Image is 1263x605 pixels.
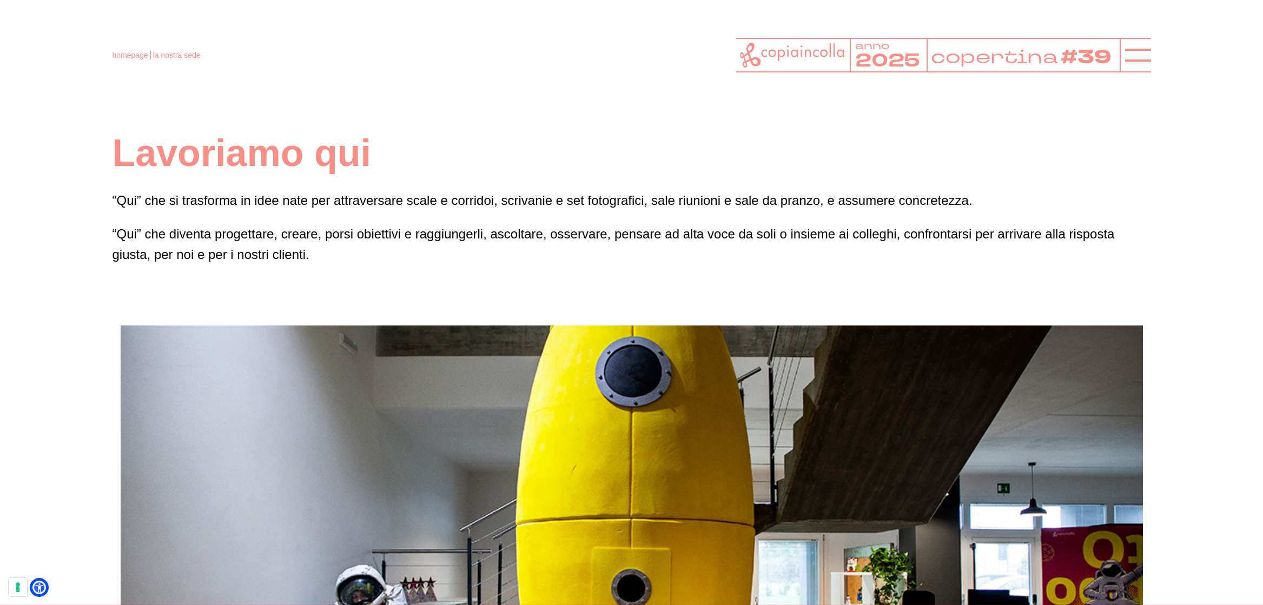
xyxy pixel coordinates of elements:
tspan: 2025 [855,48,920,73]
h1: Lavoriamo qui [113,130,1151,177]
p: “Qui” che diventa progettare, creare, porsi obiettivi e raggiungerli, ascoltare, osservare, pensa... [113,224,1151,265]
tspan: #39 [1063,44,1114,71]
a: homepage [113,51,148,59]
tspan: anno [855,38,889,52]
tspan: copertina [931,44,1060,70]
p: “Qui” che si trasforma in idee nate per attraversare scale e corridoi, scrivanie e set fotografic... [113,190,1151,211]
button: Le tue preferenze relative al consenso per le tecnologie di tracciamento [9,578,27,596]
span: la nostra sede [153,51,201,59]
a: Open Accessibility Menu [32,581,46,594]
